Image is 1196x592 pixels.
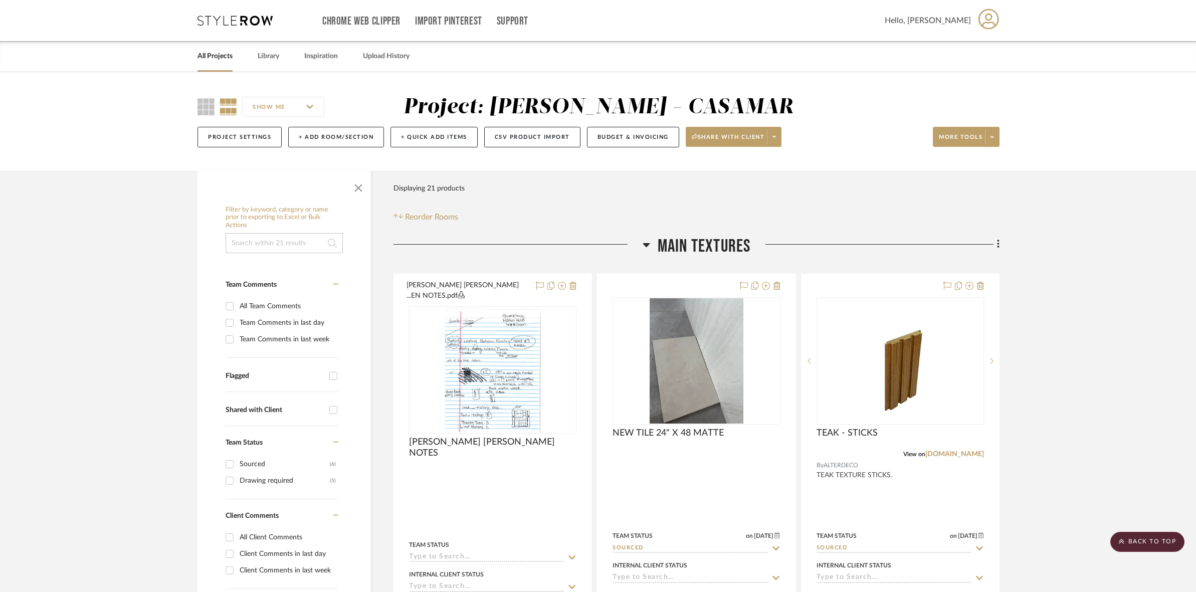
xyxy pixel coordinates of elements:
[817,428,878,439] span: TEAK - STICKS
[240,315,336,331] div: Team Comments in last day
[330,473,336,489] div: (5)
[957,532,978,539] span: [DATE]
[240,473,330,489] div: Drawing required
[950,533,957,539] span: on
[288,127,384,147] button: + Add Room/Section
[404,97,793,118] div: Project: [PERSON_NAME] - CASAMAR
[746,533,753,539] span: on
[390,127,478,147] button: + Quick Add Items
[409,540,449,549] div: Team Status
[903,451,925,457] span: View on
[1110,532,1184,552] scroll-to-top-button: BACK TO TOP
[885,15,971,27] span: Hello, [PERSON_NAME]
[240,298,336,314] div: All Team Comments
[405,211,458,223] span: Reorder Rooms
[824,461,858,470] span: ALTERDECO
[363,50,410,63] a: Upload History
[817,298,983,424] div: 0
[850,298,950,424] img: TEAK - STICKS
[753,532,774,539] span: [DATE]
[613,573,768,583] input: Type to Search…
[240,529,336,545] div: All Client Comments
[587,127,679,147] button: Budget & Invoicing
[613,544,768,553] input: Type to Search…
[409,570,484,579] div: Internal Client Status
[393,178,465,199] div: Displaying 21 products
[817,573,972,583] input: Type to Search…
[933,127,1000,147] button: More tools
[613,561,687,570] div: Internal Client Status
[258,50,279,63] a: Library
[817,461,824,470] span: By
[226,512,279,519] span: Client Comments
[348,176,368,196] button: Close
[409,437,576,459] span: [PERSON_NAME] [PERSON_NAME] NOTES
[197,50,233,63] a: All Projects
[240,562,336,578] div: Client Comments in last week
[197,127,282,147] button: Project Settings
[497,17,528,26] a: Support
[304,50,338,63] a: Inspiration
[226,439,263,446] span: Team Status
[484,127,580,147] button: CSV Product Import
[240,331,336,347] div: Team Comments in last week
[226,406,324,415] div: Shared with Client
[240,546,336,562] div: Client Comments in last day
[650,298,744,424] img: NEW TILE 24" X 48 MATTE
[393,211,458,223] button: Reorder Rooms
[407,280,530,301] button: [PERSON_NAME] [PERSON_NAME] ...EN NOTES.pdf
[817,544,972,553] input: Type to Search…
[415,17,482,26] a: Import Pinterest
[240,456,330,472] div: Sourced
[226,206,343,230] h6: Filter by keyword, category or name prior to exporting to Excel or Bulk Actions
[925,451,984,458] a: [DOMAIN_NAME]
[613,531,653,540] div: Team Status
[409,582,564,592] input: Type to Search…
[330,456,336,472] div: (6)
[817,561,891,570] div: Internal Client Status
[445,307,541,433] img: JEN JEN NOTES
[939,133,982,148] span: More tools
[686,127,782,147] button: Share with client
[226,372,324,380] div: Flagged
[613,298,779,424] div: 0
[226,233,343,253] input: Search within 21 results
[658,236,751,257] span: MAIN TEXTURES
[226,281,277,288] span: Team Comments
[613,428,724,439] span: NEW TILE 24" X 48 MATTE
[817,531,857,540] div: Team Status
[322,17,401,26] a: Chrome Web Clipper
[409,553,564,562] input: Type to Search…
[692,133,765,148] span: Share with client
